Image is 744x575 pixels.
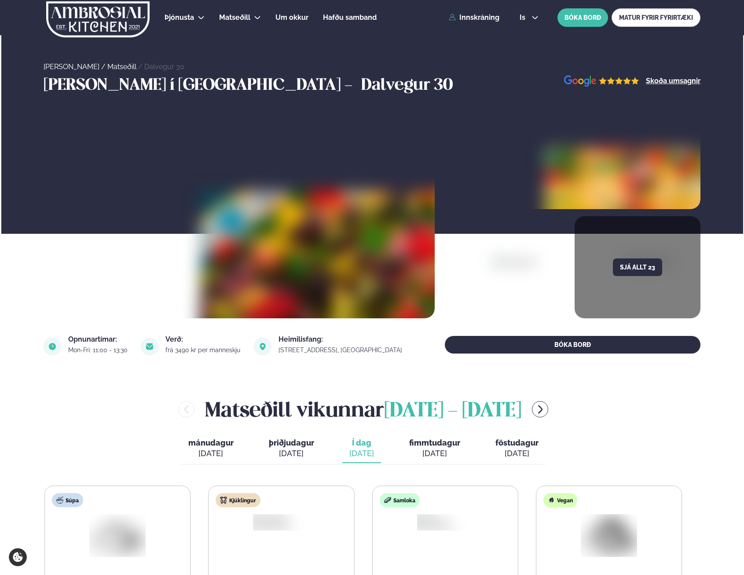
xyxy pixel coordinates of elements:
a: Matseðill [107,63,136,71]
img: Pizza-Bread.png [411,512,479,532]
div: [DATE] [269,448,314,459]
button: BÓKA BORÐ [445,336,700,354]
img: chicken.svg [220,497,227,504]
span: [DATE] - [DATE] [384,402,521,421]
button: Í dag [DATE] [342,434,381,463]
span: mánudagur [188,438,234,447]
button: menu-btn-right [532,401,548,417]
img: image alt [200,192,670,445]
div: Samloka [380,493,420,507]
button: is [513,14,546,21]
a: Innskráning [449,14,499,22]
span: Matseðill [219,13,250,22]
div: [DATE] [495,448,539,459]
a: Þjónusta [165,12,194,23]
div: [DATE] [409,448,460,459]
span: Í dag [349,438,374,448]
button: menu-btn-left [178,401,194,417]
div: Mon-Fri: 11:00 - 13:30 [68,346,130,354]
a: [PERSON_NAME] [44,63,99,71]
span: Um okkur [275,13,308,22]
img: image alt [254,338,271,355]
h3: [PERSON_NAME] í [GEOGRAPHIC_DATA] - [44,75,357,96]
h2: Matseðill vikunnar [205,395,521,424]
img: sandwich-new-16px.svg [384,497,391,504]
button: föstudagur [DATE] [488,434,546,463]
a: Skoða umsagnir [646,77,700,85]
span: Þjónusta [165,13,194,22]
img: soup.svg [56,497,63,504]
img: image alt [141,338,158,355]
div: frá 3490 kr per manneskju [165,346,243,354]
div: Opnunartímar: [68,336,130,343]
a: Hafðu samband [323,12,377,23]
button: BÓKA BORÐ [557,8,608,27]
div: Heimilisfang: [279,336,405,343]
a: Matseðill [219,12,250,23]
button: Sjá allt 23 [613,258,662,276]
img: Vegan.png [575,510,643,559]
span: föstudagur [495,438,539,447]
a: link [279,345,405,355]
span: Hafðu samband [323,13,377,22]
img: Chicken-breast.png [248,512,315,532]
button: mánudagur [DATE] [181,434,241,463]
span: is [520,14,528,21]
img: image alt [492,257,643,380]
span: þriðjudagur [269,438,314,447]
img: Soup.png [84,510,151,559]
a: Um okkur [275,12,308,23]
div: Kjúklingur [216,493,260,507]
a: MATUR FYRIR FYRIRTÆKI [612,8,700,27]
div: Súpa [52,493,83,507]
span: / [138,63,144,71]
a: Cookie settings [9,548,27,566]
button: þriðjudagur [DATE] [262,434,321,463]
span: / [101,63,107,71]
div: Vegan [543,493,577,507]
button: fimmtudagur [DATE] [402,434,467,463]
img: logo [45,1,150,37]
div: [DATE] [349,448,374,459]
a: Dalvegur 30 [144,63,184,71]
img: image alt [44,338,61,355]
h3: Dalvegur 30 [361,75,453,96]
img: image alt [564,75,639,87]
span: fimmtudagur [409,438,460,447]
div: Verð: [165,336,243,343]
div: [DATE] [188,448,234,459]
img: Vegan.svg [548,497,555,504]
